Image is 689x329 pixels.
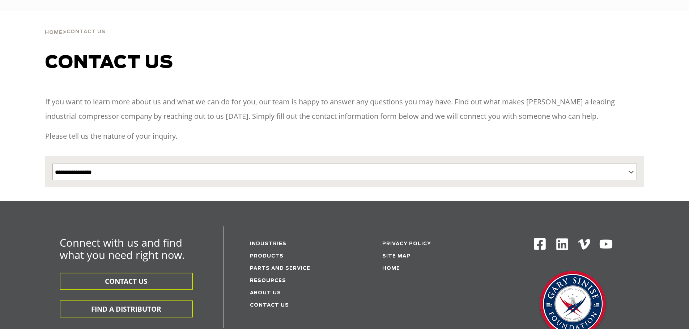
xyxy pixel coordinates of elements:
p: Please tell us the nature of your inquiry. [45,129,644,143]
img: Youtube [599,237,613,251]
img: Linkedin [555,237,569,251]
button: FIND A DISTRIBUTOR [60,300,193,317]
p: If you want to learn more about us and what we can do for you, our team is happy to answer any qu... [45,95,644,124]
a: Parts and service [250,266,310,271]
span: Connect with us and find what you need right now. [60,235,185,262]
a: Home [382,266,400,271]
a: Products [250,254,284,259]
img: Facebook [533,237,546,251]
span: Home [45,30,63,35]
span: Contact Us [67,30,106,34]
a: Industries [250,242,286,246]
span: Contact us [45,54,173,72]
a: About Us [250,291,281,295]
img: Vimeo [578,239,590,250]
a: Site Map [382,254,411,259]
a: Contact Us [250,303,289,308]
button: CONTACT US [60,273,193,290]
a: Resources [250,278,286,283]
a: Privacy Policy [382,242,431,246]
a: Home [45,29,63,35]
div: > [45,11,106,38]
